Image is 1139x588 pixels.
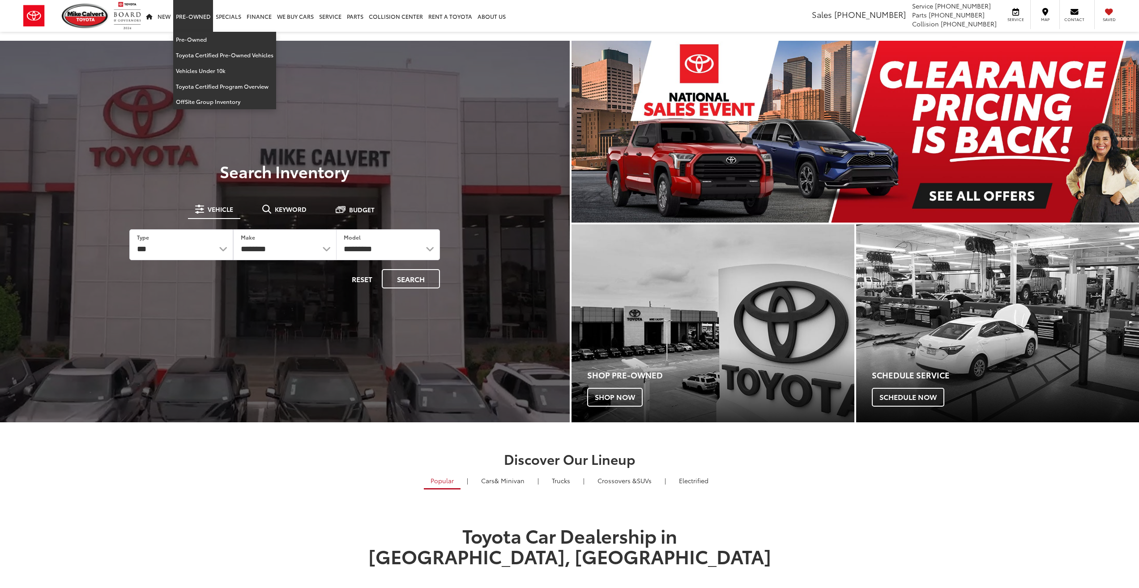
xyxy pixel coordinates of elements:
span: Saved [1099,17,1119,22]
span: Schedule Now [872,388,944,407]
span: Shop Now [587,388,643,407]
span: [PHONE_NUMBER] [834,9,906,20]
span: & Minivan [495,476,525,485]
a: Popular [424,473,461,489]
a: OffSite Group Inventory [173,94,276,109]
a: Trucks [545,473,577,488]
a: Shop Pre-Owned Shop Now [572,224,854,423]
span: Contact [1064,17,1084,22]
h3: Search Inventory [38,162,532,180]
a: SUVs [591,473,658,488]
h4: Schedule Service [872,371,1139,380]
span: Vehicle [208,206,233,212]
li: | [581,476,587,485]
button: Search [382,269,440,288]
img: Mike Calvert Toyota [62,4,109,28]
h4: Shop Pre-Owned [587,371,854,380]
label: Type [137,233,149,241]
span: Map [1035,17,1055,22]
h2: Discover Our Lineup [254,451,885,466]
span: Crossovers & [597,476,637,485]
div: Toyota [572,224,854,423]
span: [PHONE_NUMBER] [929,10,985,19]
a: Electrified [672,473,715,488]
a: Cars [474,473,531,488]
span: Service [1006,17,1026,22]
span: Service [912,1,933,10]
label: Make [241,233,255,241]
span: Keyword [275,206,307,212]
label: Model [344,233,361,241]
button: Reset [344,269,380,288]
a: Toyota Certified Pre-Owned Vehicles [173,47,276,63]
span: Sales [812,9,832,20]
a: Vehicles Under 10k [173,63,276,79]
a: Schedule Service Schedule Now [856,224,1139,423]
a: Toyota Certified Program Overview [173,79,276,94]
span: [PHONE_NUMBER] [935,1,991,10]
span: Budget [349,206,375,213]
span: [PHONE_NUMBER] [941,19,997,28]
li: | [535,476,541,485]
span: Parts [912,10,927,19]
h1: Toyota Car Dealership in [GEOGRAPHIC_DATA], [GEOGRAPHIC_DATA] [362,525,778,587]
span: Collision [912,19,939,28]
li: | [662,476,668,485]
li: | [465,476,470,485]
div: Toyota [856,224,1139,423]
a: Pre-Owned [173,32,276,47]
